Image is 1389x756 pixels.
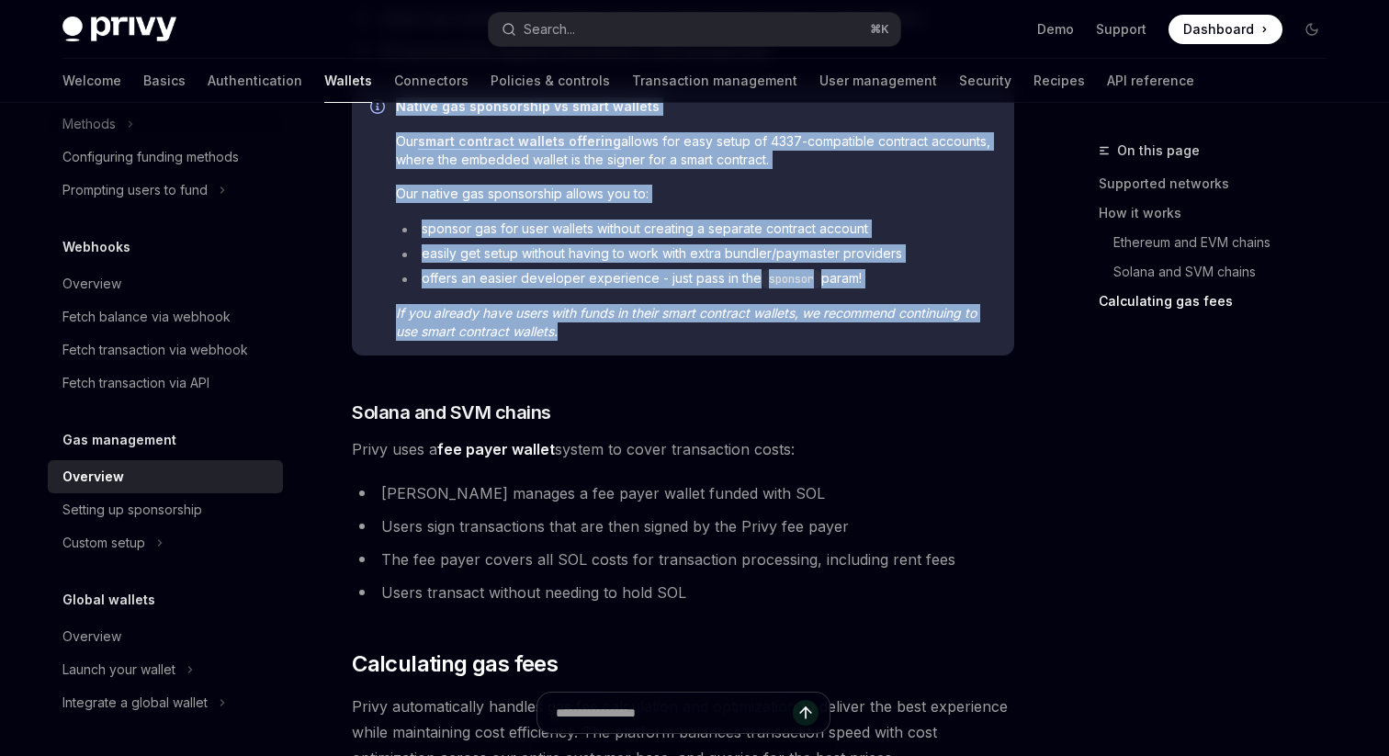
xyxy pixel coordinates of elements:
div: Search... [524,18,575,40]
div: Fetch balance via webhook [62,306,231,328]
li: sponsor gas for user wallets without creating a separate contract account [396,220,996,238]
div: Prompting users to fund [62,179,208,201]
a: Calculating gas fees [1099,287,1341,316]
li: Users sign transactions that are then signed by the Privy fee payer [352,513,1014,539]
a: Overview [48,620,283,653]
a: API reference [1107,59,1194,103]
em: If you already have users with funds in their smart contract wallets, we recommend continuing to ... [396,305,977,339]
a: How it works [1099,198,1341,228]
a: Solana and SVM chains [1099,257,1341,287]
a: Security [959,59,1011,103]
li: The fee payer covers all SOL costs for transaction processing, including rent fees [352,547,1014,572]
a: Transaction management [632,59,797,103]
button: Open search [489,13,900,46]
h5: Gas management [62,429,176,451]
div: Overview [62,626,121,648]
a: smart contract wallets offering [418,133,621,150]
div: Integrate a global wallet [62,692,208,714]
h5: Global wallets [62,589,155,611]
button: Toggle Custom setup section [48,526,283,559]
div: Setting up sponsorship [62,499,202,521]
li: [PERSON_NAME] manages a fee payer wallet funded with SOL [352,480,1014,506]
span: ⌘ K [870,22,889,37]
span: Our allows for easy setup of 4337-compatible contract accounts, where the embedded wallet is the ... [396,132,996,169]
h5: Webhooks [62,236,130,258]
a: Fetch balance via webhook [48,300,283,333]
button: Toggle Launch your wallet section [48,653,283,686]
a: Setting up sponsorship [48,493,283,526]
span: Calculating gas fees [352,649,558,679]
a: Wallets [324,59,372,103]
span: Dashboard [1183,20,1254,39]
button: Toggle Integrate a global wallet section [48,686,283,719]
strong: fee payer wallet [437,440,555,458]
a: User management [819,59,937,103]
img: dark logo [62,17,176,42]
input: Ask a question... [556,693,793,733]
a: Welcome [62,59,121,103]
button: Toggle Prompting users to fund section [48,174,283,207]
a: Recipes [1033,59,1085,103]
a: Demo [1037,20,1074,39]
a: Dashboard [1169,15,1282,44]
a: Policies & controls [491,59,610,103]
code: sponsor [762,270,821,288]
a: Connectors [394,59,469,103]
div: Launch your wallet [62,659,175,681]
div: Overview [62,273,121,295]
div: Fetch transaction via API [62,372,209,394]
svg: Info [370,99,389,118]
a: Overview [48,460,283,493]
span: Privy uses a system to cover transaction costs: [352,436,1014,462]
li: Users transact without needing to hold SOL [352,580,1014,605]
a: Fetch transaction via webhook [48,333,283,367]
span: On this page [1117,140,1200,162]
span: Solana and SVM chains [352,400,551,425]
button: Send message [793,700,819,726]
a: Ethereum and EVM chains [1099,228,1341,257]
button: Toggle dark mode [1297,15,1327,44]
span: Our native gas sponsorship allows you to: [396,185,996,203]
a: Configuring funding methods [48,141,283,174]
li: easily get setup without having to work with extra bundler/paymaster providers [396,244,996,263]
div: Custom setup [62,532,145,554]
a: Supported networks [1099,169,1341,198]
div: Overview [62,466,124,488]
a: Overview [48,267,283,300]
a: Support [1096,20,1146,39]
a: Authentication [208,59,302,103]
a: Fetch transaction via API [48,367,283,400]
div: Configuring funding methods [62,146,239,168]
li: offers an easier developer experience - just pass in the param! [396,269,996,288]
a: Basics [143,59,186,103]
div: Fetch transaction via webhook [62,339,248,361]
strong: Native gas sponsorship vs smart wallets [396,98,660,114]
